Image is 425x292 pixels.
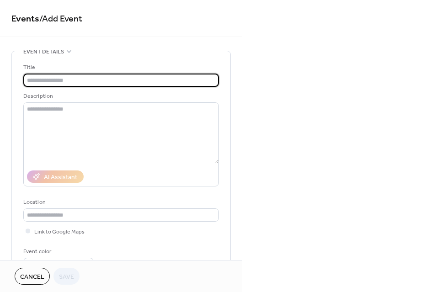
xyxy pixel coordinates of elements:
[23,63,217,72] div: Title
[39,10,82,28] span: / Add Event
[23,197,217,207] div: Location
[20,272,44,282] span: Cancel
[34,227,85,237] span: Link to Google Maps
[11,10,39,28] a: Events
[23,91,217,101] div: Description
[23,47,64,57] span: Event details
[23,247,92,256] div: Event color
[15,268,50,285] button: Cancel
